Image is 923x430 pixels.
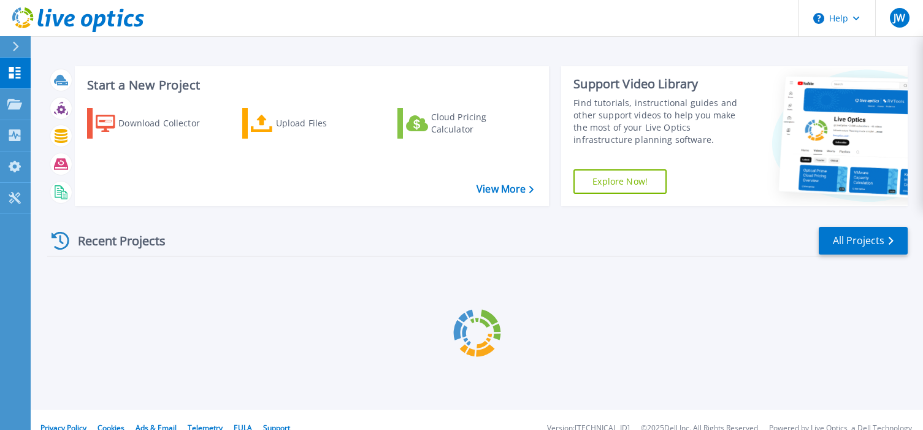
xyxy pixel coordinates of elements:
[477,183,534,195] a: View More
[242,108,379,139] a: Upload Files
[819,227,908,255] a: All Projects
[87,79,533,92] h3: Start a New Project
[397,108,534,139] a: Cloud Pricing Calculator
[47,226,182,256] div: Recent Projects
[87,108,224,139] a: Download Collector
[573,76,747,92] div: Support Video Library
[573,97,747,146] div: Find tutorials, instructional guides and other support videos to help you make the most of your L...
[118,111,216,136] div: Download Collector
[573,169,667,194] a: Explore Now!
[894,13,905,23] span: JW
[276,111,374,136] div: Upload Files
[431,111,529,136] div: Cloud Pricing Calculator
